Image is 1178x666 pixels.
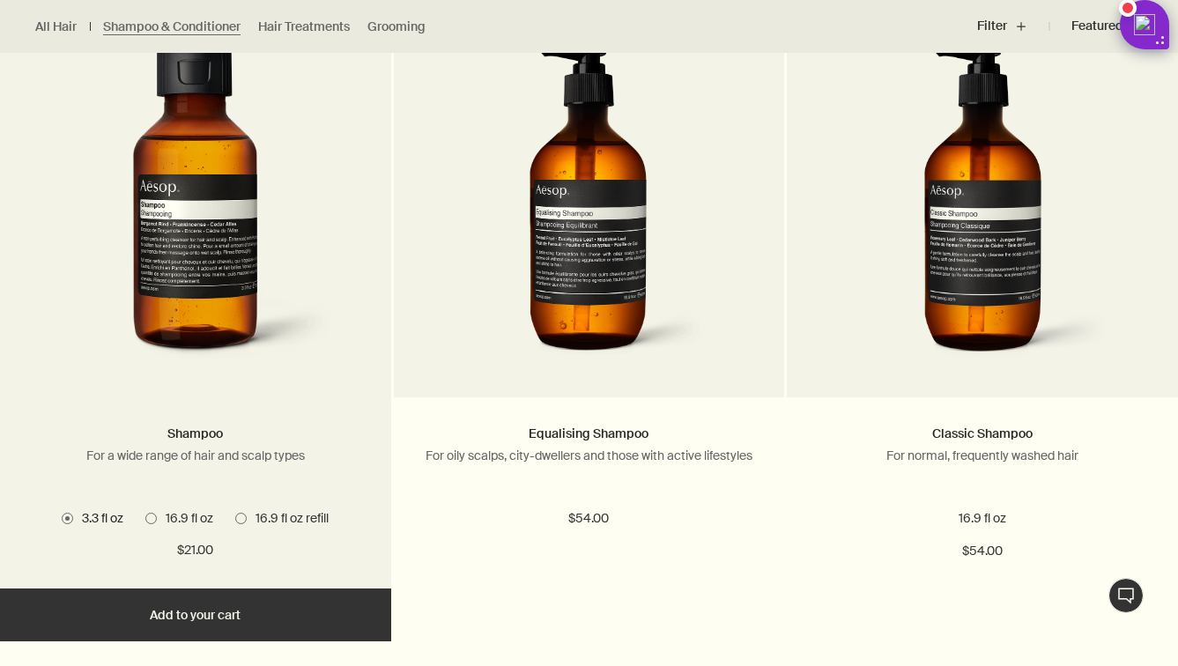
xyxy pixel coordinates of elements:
p: For oily scalps, city-dwellers and those with active lifestyles [420,448,759,463]
img: Equalising Shampoo with pump [457,45,721,371]
a: Equalising Shampoo with pump [394,45,785,397]
span: $21.00 [177,540,213,561]
p: For normal, frequently washed hair [813,448,1152,463]
img: shampoo in small, amber bottle with a black cap [54,45,337,371]
button: Filter [977,5,1049,48]
a: Shampoo & Conditioner [103,18,241,35]
button: Live Assistance [1108,578,1144,613]
a: Equalising Shampoo [529,425,648,441]
a: Classic Shampoo [932,425,1033,441]
span: 3.3 fl oz [73,510,123,526]
img: Classic Shampoo with pump [851,45,1115,371]
a: Hair Treatments [258,18,350,35]
button: Featured [1049,5,1143,48]
span: 16.9 fl oz [157,510,213,526]
a: All Hair [35,18,77,35]
span: $54.00 [962,541,1003,562]
a: Shampoo [167,425,223,441]
span: $54.00 [568,508,609,529]
span: 16.9 fl oz refill [247,510,329,526]
p: For a wide range of hair and scalp types [26,448,365,463]
a: Classic Shampoo with pump [787,45,1178,397]
a: Grooming [367,18,426,35]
